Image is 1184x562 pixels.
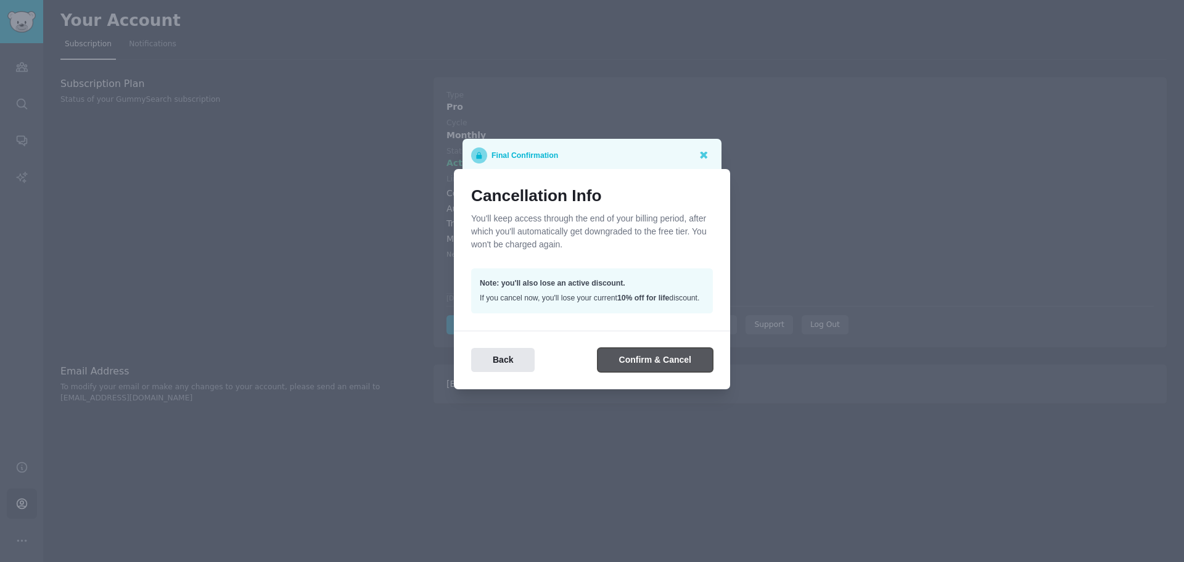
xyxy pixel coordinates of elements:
p: Final Confirmation [491,147,558,163]
h1: Cancellation Info [471,186,713,206]
span: 10% off for life [617,294,669,302]
p: Note: you'll also lose an active discount. [480,277,704,290]
button: Back [471,348,535,372]
div: If you cancel now, you'll lose your current discount. [471,268,713,314]
p: You'll keep access through the end of your billing period, after which you'll automatically get d... [471,212,713,251]
button: Confirm & Cancel [598,348,713,372]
